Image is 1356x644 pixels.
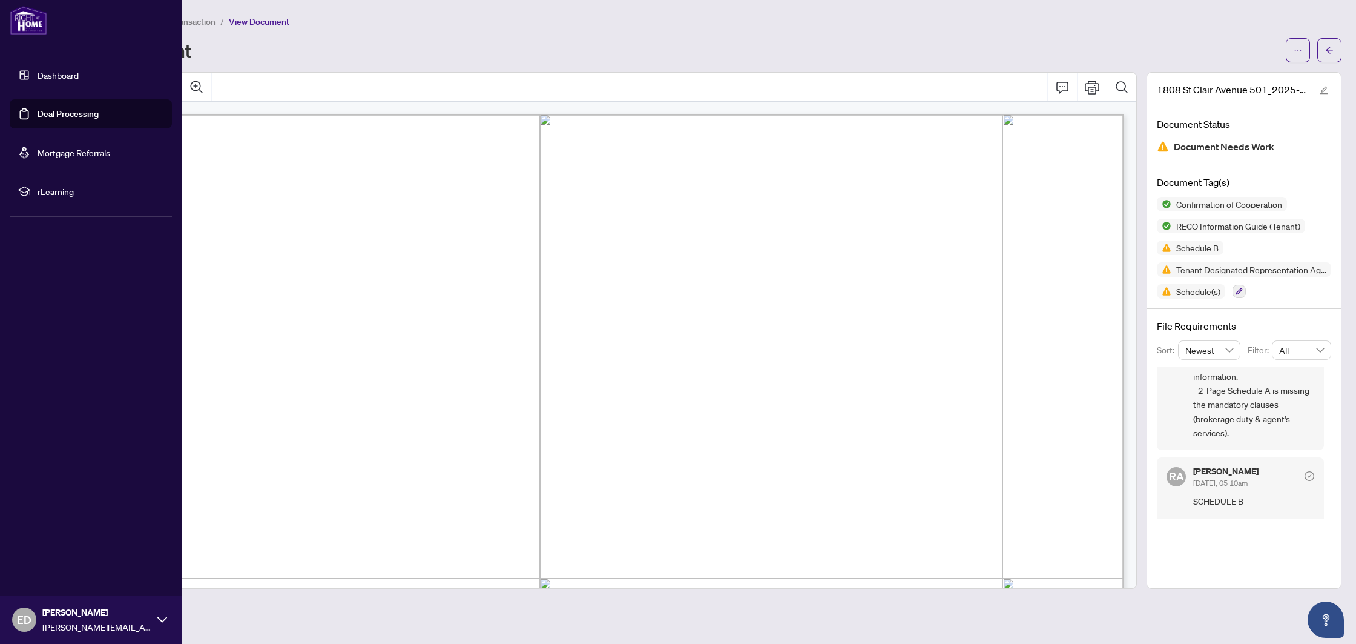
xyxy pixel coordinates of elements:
span: 1808 St Clair Avenue 501_2025-09-08 15_46_51.pdf [1157,82,1308,97]
span: RECO Information Guide (Tenant) [1171,222,1305,230]
span: RA [1169,468,1184,485]
h4: File Requirements [1157,319,1331,333]
span: View Transaction [151,16,216,27]
span: [PERSON_NAME] [42,606,151,619]
span: View Document [229,16,289,27]
p: Filter: [1248,344,1272,357]
span: ellipsis [1294,46,1302,55]
span: [DATE], 05:10am [1193,479,1248,488]
img: Status Icon [1157,262,1171,277]
h5: [PERSON_NAME] [1193,467,1259,476]
span: Document Needs Work [1174,139,1274,155]
span: Tenant Designated Representation Agreement [1171,265,1331,274]
button: Open asap [1308,602,1344,638]
img: Document Status [1157,141,1169,153]
a: Deal Processing [38,108,99,119]
span: ED [17,611,31,628]
img: Status Icon [1157,219,1171,233]
a: Dashboard [38,70,79,81]
span: rLearning [38,185,163,198]
span: edit [1320,86,1328,95]
span: TENANT DESIGNATED REPRESENTATION AGREEMENT - SEC.2 COMMISSION - Missing information. - 2-Page Sch... [1193,299,1314,440]
img: Status Icon [1157,241,1171,255]
span: Newest [1185,341,1234,359]
img: logo [10,6,47,35]
span: All [1279,341,1324,359]
img: Status Icon [1157,197,1171,211]
span: Schedule B [1171,244,1223,252]
img: Status Icon [1157,284,1171,299]
span: Confirmation of Cooperation [1171,200,1287,208]
h4: Document Tag(s) [1157,175,1331,190]
h4: Document Status [1157,117,1331,131]
a: Mortgage Referrals [38,147,110,158]
span: [PERSON_NAME][EMAIL_ADDRESS][DOMAIN_NAME] [42,620,151,634]
span: check-circle [1305,471,1314,481]
p: Sort: [1157,344,1178,357]
span: arrow-left [1325,46,1334,55]
li: / [220,15,224,28]
span: SCHEDULE B - Missing the tenants names on top part. - Missing landlord's initials bottom bubble. [1193,494,1314,579]
span: Schedule(s) [1171,287,1225,296]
